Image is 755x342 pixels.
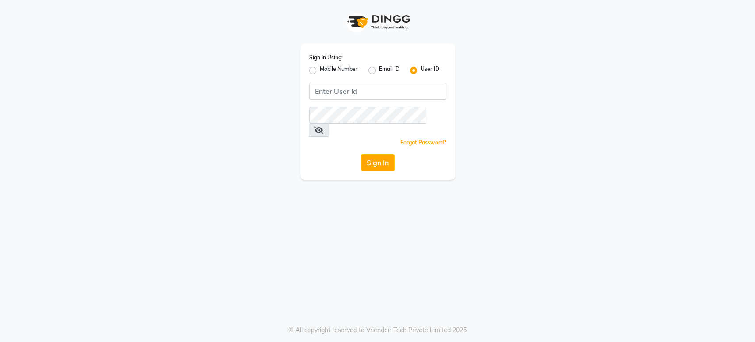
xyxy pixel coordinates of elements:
[320,65,358,76] label: Mobile Number
[421,65,439,76] label: User ID
[400,139,446,146] a: Forgot Password?
[309,107,426,124] input: Username
[309,54,343,62] label: Sign In Using:
[379,65,399,76] label: Email ID
[342,9,413,35] img: logo1.svg
[361,154,395,171] button: Sign In
[309,83,446,100] input: Username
